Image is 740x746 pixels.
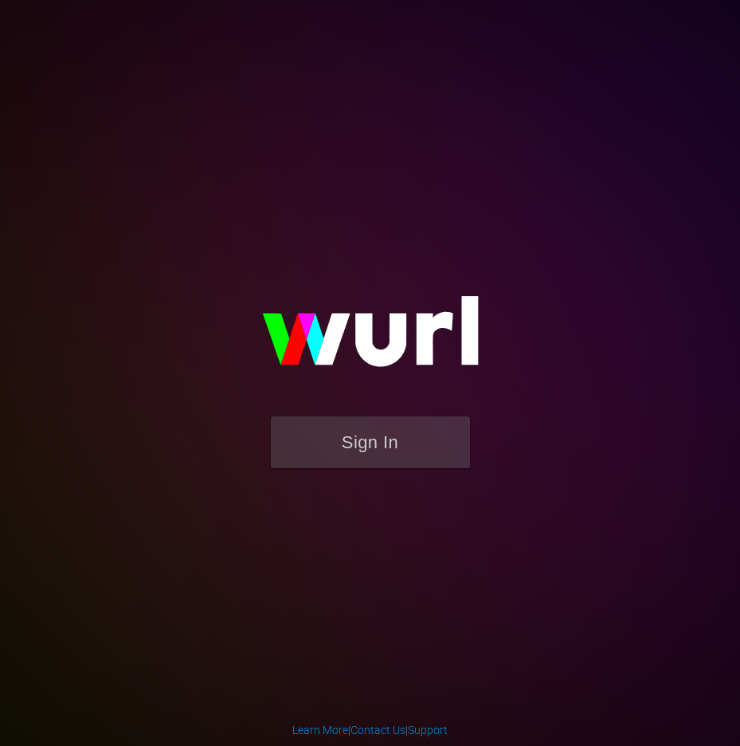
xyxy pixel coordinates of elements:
a: Support [408,724,448,736]
a: Contact Us [350,724,405,736]
button: Sign In [271,416,470,468]
img: wurl-logo-on-black-223613ac3d8ba8fe6dc639794a292ebdb59501304c7dfd60c99c58986ef67473.svg [211,262,530,416]
div: | | [292,722,448,738]
a: Learn More [292,724,348,736]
